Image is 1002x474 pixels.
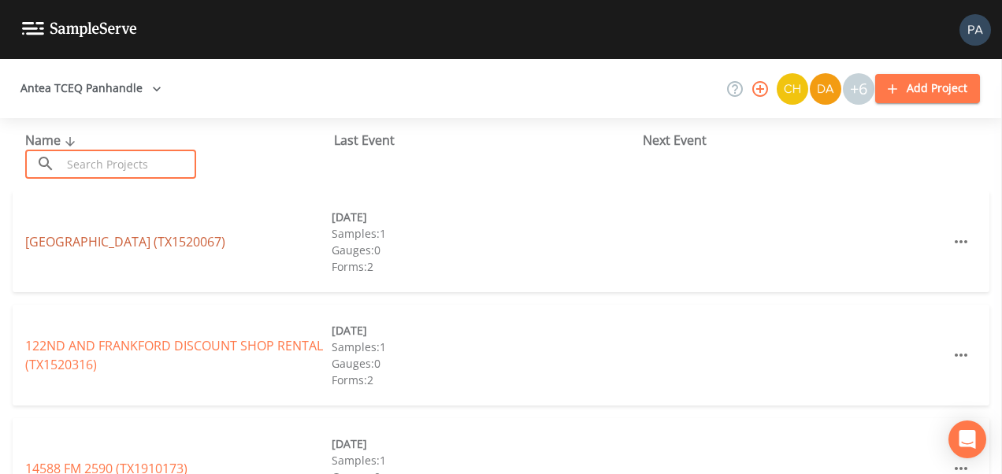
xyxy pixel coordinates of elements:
div: Samples: 1 [332,225,638,242]
div: +6 [843,73,874,105]
div: [DATE] [332,209,638,225]
div: Forms: 2 [332,258,638,275]
button: Antea TCEQ Panhandle [14,74,168,103]
input: Search Projects [61,150,196,179]
img: a84961a0472e9debc750dd08a004988d [810,73,841,105]
div: Samples: 1 [332,339,638,355]
span: Name [25,131,80,149]
div: Samples: 1 [332,452,638,468]
img: logo [22,22,137,37]
div: Charles Medina [776,73,809,105]
a: [GEOGRAPHIC_DATA] (TX1520067) [25,233,225,250]
a: 122ND AND FRANKFORD DISCOUNT SHOP RENTAL (TX1520316) [25,337,323,373]
img: c74b8b8b1c7a9d34f67c5e0ca157ed15 [777,73,808,105]
img: b17d2fe1905336b00f7c80abca93f3e1 [959,14,991,46]
div: [DATE] [332,435,638,452]
div: Last Event [334,131,643,150]
button: Add Project [875,74,980,103]
div: Gauges: 0 [332,355,638,372]
div: Forms: 2 [332,372,638,388]
div: Next Event [643,131,952,150]
div: Gauges: 0 [332,242,638,258]
div: Open Intercom Messenger [948,420,986,458]
div: [DATE] [332,322,638,339]
div: David Weber [809,73,842,105]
